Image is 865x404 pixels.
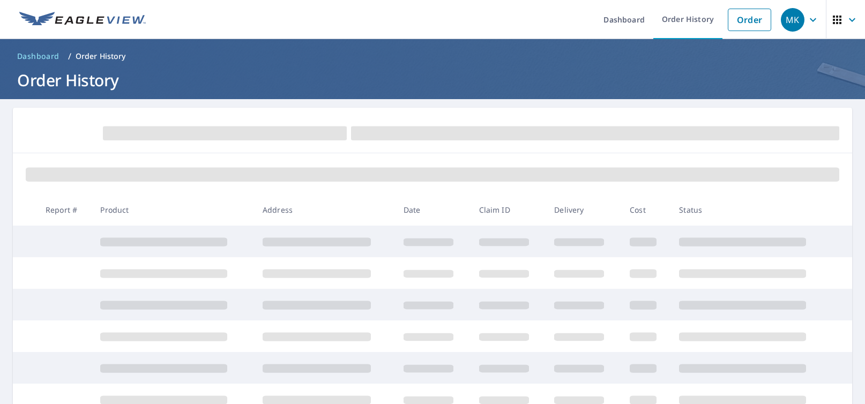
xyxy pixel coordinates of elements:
p: Order History [76,51,126,62]
th: Delivery [546,194,621,226]
a: Order [728,9,771,31]
th: Claim ID [471,194,546,226]
nav: breadcrumb [13,48,852,65]
span: Dashboard [17,51,59,62]
img: EV Logo [19,12,146,28]
h1: Order History [13,69,852,91]
th: Cost [621,194,670,226]
div: MK [781,8,804,32]
a: Dashboard [13,48,64,65]
th: Address [254,194,395,226]
th: Date [395,194,471,226]
th: Status [670,194,833,226]
li: / [68,50,71,63]
th: Product [92,194,253,226]
th: Report # [37,194,92,226]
